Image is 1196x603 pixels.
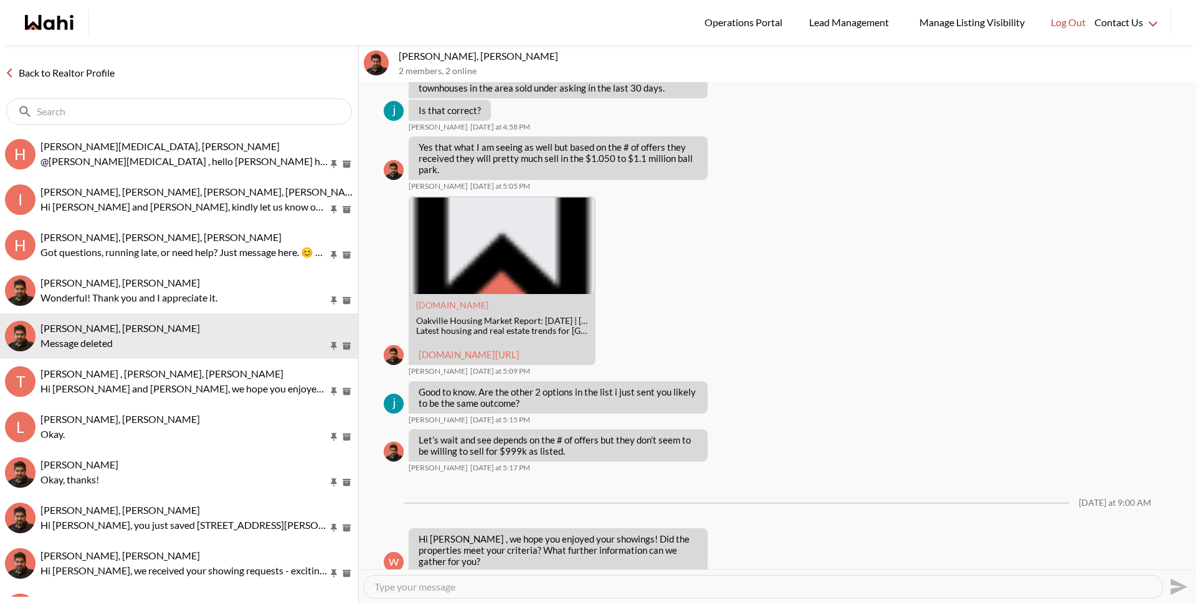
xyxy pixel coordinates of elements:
[40,427,328,442] p: Okay.
[419,386,698,409] p: Good to know. Are the other 2 options in the list i just sent you likely to be the same outcome?
[5,366,36,397] div: T
[40,199,328,214] p: Hi [PERSON_NAME] and [PERSON_NAME], kindly let us know once everything is completed [DATE].
[40,504,200,516] span: [PERSON_NAME], [PERSON_NAME]
[340,341,353,351] button: Archive
[416,300,488,310] a: Attachment
[384,160,404,180] div: Faraz Azam
[340,204,353,215] button: Archive
[40,231,282,243] span: [PERSON_NAME], [PERSON_NAME], [PERSON_NAME]
[470,463,530,473] time: 2025-10-05T21:17:27.660Z
[40,472,328,487] p: Okay, thanks!
[5,503,36,533] img: J
[5,184,36,215] div: I
[419,105,481,116] p: Is that correct?
[384,160,404,180] img: F
[328,295,339,306] button: Pin
[384,552,404,572] div: W
[384,101,404,121] div: Souhel Bally
[340,386,353,397] button: Archive
[40,368,283,379] span: [PERSON_NAME] , [PERSON_NAME], [PERSON_NAME]
[340,523,353,533] button: Archive
[340,568,353,579] button: Archive
[409,415,468,425] span: [PERSON_NAME]
[340,159,353,169] button: Archive
[328,250,339,260] button: Pin
[40,549,200,561] span: [PERSON_NAME], [PERSON_NAME]
[5,548,36,579] div: Heidy Jaeger, Faraz
[410,197,594,294] img: Oakville Housing Market Report: 5th Oct, 2025 | Wahi
[40,336,353,351] div: Message deleted
[416,316,588,326] div: Oakville Housing Market Report: [DATE] | [GEOGRAPHIC_DATA]
[409,463,468,473] span: [PERSON_NAME]
[5,548,36,579] img: H
[328,341,339,351] button: Pin
[1163,572,1191,601] button: Send
[40,381,328,396] p: Hi [PERSON_NAME] and [PERSON_NAME], we hope you enjoyed your showings! Did the properties meet yo...
[419,349,520,360] a: [DOMAIN_NAME][URL]
[328,432,339,442] button: Pin
[5,457,36,488] div: liuhong chen, Faraz
[340,477,353,488] button: Archive
[470,181,530,191] time: 2025-10-05T21:05:45.347Z
[328,568,339,579] button: Pin
[5,230,36,260] div: H
[470,366,530,376] time: 2025-10-05T21:09:05.715Z
[1079,498,1151,508] div: [DATE] at 9:00 AM
[40,140,280,152] span: [PERSON_NAME][MEDICAL_DATA], [PERSON_NAME]
[419,141,698,175] p: Yes that what I am seeing as well but based on the # of offers they received they will pretty muc...
[40,322,200,334] span: [PERSON_NAME], [PERSON_NAME]
[416,326,588,336] div: Latest housing and real estate trends for [GEOGRAPHIC_DATA]. Find sales history, number of active...
[5,457,36,488] img: l
[5,412,36,442] div: l
[384,442,404,462] div: Faraz Azam
[374,581,1152,593] textarea: Type your message
[40,186,363,197] span: [PERSON_NAME], [PERSON_NAME], [PERSON_NAME], [PERSON_NAME]
[5,139,36,169] div: H
[409,122,468,132] span: [PERSON_NAME]
[809,14,893,31] span: Lead Management
[328,523,339,533] button: Pin
[384,442,404,462] img: F
[705,14,787,31] span: Operations Portal
[399,50,1191,62] p: [PERSON_NAME], [PERSON_NAME]
[470,122,530,132] time: 2025-10-05T20:58:19.378Z
[328,477,339,488] button: Pin
[5,503,36,533] div: Jeremy Turino, Faraz
[340,250,353,260] button: Archive
[1051,14,1086,31] span: Log Out
[384,101,404,121] img: S
[340,432,353,442] button: Archive
[384,345,404,365] img: F
[328,204,339,215] button: Pin
[419,434,698,457] p: Let’s wait and see depends on the # of offers but they don’t seem to be willing to sell for $999k...
[40,277,200,288] span: [PERSON_NAME], [PERSON_NAME]
[340,295,353,306] button: Archive
[384,345,404,365] div: Faraz Azam
[37,105,324,118] input: Search
[5,275,36,306] div: Caroline Madelar, Faraz
[328,386,339,397] button: Pin
[328,159,339,169] button: Pin
[409,366,468,376] span: [PERSON_NAME]
[5,321,36,351] img: S
[419,533,698,567] p: Hi [PERSON_NAME] , we hope you enjoyed your showings! Did the properties meet your criteria? What...
[40,413,200,425] span: [PERSON_NAME], [PERSON_NAME]
[40,563,328,578] p: Hi [PERSON_NAME], we received your showing requests - exciting 🎉 . We will be in touch shortly.
[5,275,36,306] img: C
[409,181,468,191] span: [PERSON_NAME]
[40,245,328,260] p: Got questions, running late, or need help? Just message here. 😊 Here’s a quick guide to help you ...
[470,415,530,425] time: 2025-10-05T21:15:08.056Z
[399,66,1191,77] p: 2 members , 2 online
[25,15,74,30] a: Wahi homepage
[40,154,328,169] p: @[PERSON_NAME][MEDICAL_DATA] , hello [PERSON_NAME] here regarding your showing sorry about that a...
[364,50,389,75] img: S
[384,394,404,414] img: S
[5,321,36,351] div: Souhel Bally, Faraz
[916,14,1028,31] span: Manage Listing Visibility
[384,394,404,414] div: Souhel Bally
